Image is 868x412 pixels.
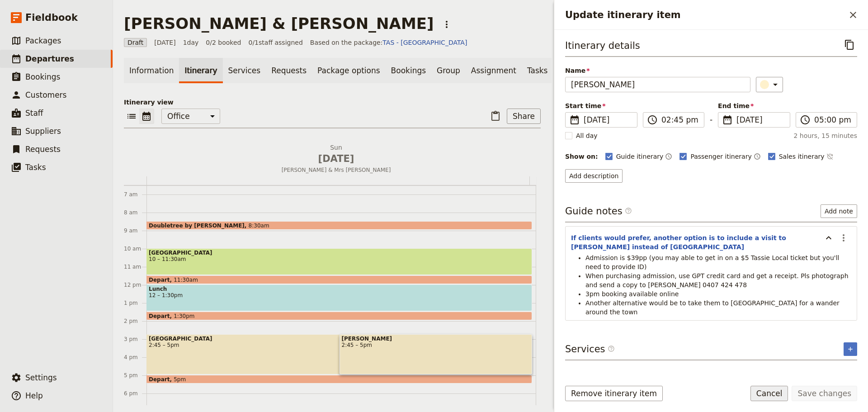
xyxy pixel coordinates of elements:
button: Calendar view [139,109,154,124]
div: Depart5pm [146,375,532,384]
input: Name [565,77,750,92]
a: Services [223,58,266,83]
div: Depart1:30pm [146,312,532,320]
span: [GEOGRAPHIC_DATA] [149,250,530,256]
button: Actions [836,230,851,246]
span: Admission is $39pp (you may able to get in on a $5 Tassie Local ticket but you'll need to provide... [585,254,841,270]
div: 10 am [124,245,146,252]
button: Close drawer [845,7,861,23]
span: Depart [149,313,174,319]
span: Depart [149,277,174,283]
button: Time shown on guide itinerary [665,151,672,162]
div: 5 pm [124,372,146,379]
div: 8 am [124,209,146,216]
span: Name [565,66,750,75]
span: ​ [625,207,632,218]
input: ​ [814,114,851,125]
span: 12 – 1:30pm [149,292,530,298]
span: Draft [124,38,147,47]
span: Doubletree by [PERSON_NAME] [149,223,249,228]
span: [PERSON_NAME] [342,336,530,342]
a: Itinerary [179,58,222,83]
span: Depart [149,376,174,382]
span: Based on the package: [310,38,467,47]
span: Another alternative would be to take them to [GEOGRAPHIC_DATA] for a wander around the town [585,299,841,316]
span: Start time [565,101,637,110]
button: Time shown on passenger itinerary [754,151,761,162]
button: Add note [821,204,857,218]
span: Bookings [25,72,60,81]
a: Information [124,58,179,83]
p: Itinerary view [124,98,541,107]
span: Packages [25,36,61,45]
span: Lunch [149,286,530,292]
button: Sun [DATE][PERSON_NAME] & Mrs [PERSON_NAME] [146,143,529,176]
button: Paste itinerary item [488,109,503,124]
span: 10 – 11:30am [149,256,530,262]
span: Settings [25,373,57,382]
button: Actions [439,17,454,32]
span: [DATE] [584,114,632,125]
span: Departures [25,54,74,63]
span: End time [718,101,790,110]
span: ​ [608,345,615,356]
span: ​ [608,345,615,352]
span: [GEOGRAPHIC_DATA] [149,336,472,342]
button: Share [507,109,541,124]
span: 2:45 – 5pm [342,342,530,348]
a: Assignment [466,58,522,83]
span: 5pm [174,376,186,382]
span: Sales itinerary [779,152,825,161]
div: [GEOGRAPHIC_DATA]2:45 – 5pm [146,334,474,374]
span: [DATE] [736,114,784,125]
a: Bookings [386,58,431,83]
div: 4 pm [124,354,146,361]
span: Passenger itinerary [690,152,751,161]
div: 9 am [124,227,146,234]
h3: Itinerary details [565,39,640,52]
span: ​ [647,114,658,125]
button: ​ [756,77,783,92]
a: Package options [312,58,385,83]
span: Fieldbook [25,11,78,24]
h2: Sun [150,143,522,166]
span: 11:30am [174,277,198,283]
button: If clients would prefer, another option is to include a visit to [PERSON_NAME] instead of [GEOGRA... [571,233,818,251]
button: Save changes [792,386,857,401]
button: Time not shown on sales itinerary [826,151,834,162]
div: Doubletree by [PERSON_NAME]8:30am [146,221,532,230]
button: Copy itinerary item [842,37,857,52]
span: - [710,114,712,128]
div: Depart11:30am [146,275,532,284]
div: 12 pm [124,281,146,289]
span: [DATE] [150,152,522,166]
h1: [PERSON_NAME] & [PERSON_NAME] [124,14,434,33]
button: Remove itinerary item [565,386,663,401]
span: When purchasing admission, use GPT credit card and get a receipt. Pls photograph and send a copy ... [585,272,850,289]
span: 2 hours, 15 minutes [793,131,857,140]
span: Suppliers [25,127,61,136]
span: Customers [25,90,66,99]
div: Lunch12 – 1:30pm [146,284,532,311]
span: [PERSON_NAME] & Mrs [PERSON_NAME] [146,166,526,174]
span: ​ [569,114,580,125]
div: ​ [761,79,781,90]
h2: Update itinerary item [565,8,845,22]
input: ​ [661,114,698,125]
span: Staff [25,109,43,118]
div: [PERSON_NAME]2:45 – 5pm [340,334,533,374]
span: ​ [722,114,733,125]
div: 7 am [124,191,146,198]
div: [GEOGRAPHIC_DATA]10 – 11:30am [146,248,532,275]
span: 8:30am [249,223,269,228]
span: All day [576,131,598,140]
button: Add service inclusion [844,342,857,356]
div: 6 pm [124,390,146,397]
button: Cancel [750,386,788,401]
span: ​ [625,207,632,214]
a: Requests [266,58,312,83]
a: Tasks [522,58,553,83]
span: 0/2 booked [206,38,241,47]
div: 11 am [124,263,146,270]
span: 3pm booking available online [585,290,679,298]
